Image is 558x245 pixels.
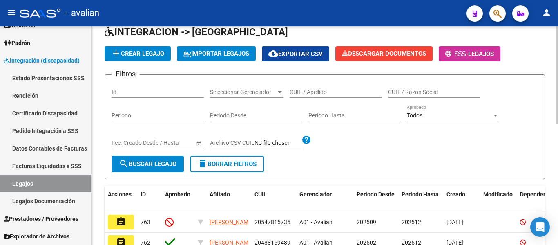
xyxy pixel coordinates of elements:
span: CUIL [254,191,267,198]
mat-icon: add [111,48,121,58]
datatable-header-cell: Periodo Hasta [398,186,443,213]
datatable-header-cell: Gerenciador [296,186,353,213]
datatable-header-cell: Periodo Desde [353,186,398,213]
h3: Filtros [112,68,140,80]
span: Descargar Documentos [342,50,426,57]
span: Aprobado [165,191,190,198]
mat-icon: cloud_download [268,49,278,58]
span: Integración (discapacidad) [4,56,80,65]
span: IMPORTAR LEGAJOS [183,50,249,57]
button: IMPORTAR LEGAJOS [177,46,256,61]
datatable-header-cell: CUIL [251,186,296,213]
span: 20547815735 [254,219,290,225]
input: Archivo CSV CUIL [254,139,301,147]
span: Modificado [483,191,513,198]
span: INTEGRACION -> [GEOGRAPHIC_DATA] [105,26,288,38]
span: Todos [407,112,422,119]
span: Prestadores / Proveedores [4,214,78,223]
span: Creado [446,191,465,198]
mat-icon: menu [7,8,16,18]
input: Fecha fin [148,139,188,146]
button: Crear Legajo [105,46,171,61]
span: ID [141,191,146,198]
input: Fecha inicio [112,139,141,146]
mat-icon: search [119,159,129,169]
span: Legajos [468,50,494,58]
span: Periodo Hasta [402,191,439,198]
span: Exportar CSV [268,50,323,58]
datatable-header-cell: ID [137,186,162,213]
span: 202509 [357,219,376,225]
button: Open calendar [194,139,203,148]
button: Borrar Filtros [190,156,264,172]
span: Afiliado [210,191,230,198]
span: A01 - Avalian [299,219,333,225]
button: Exportar CSV [262,46,329,61]
span: Dependencia [520,191,554,198]
mat-icon: person [542,8,551,18]
span: [DATE] [446,219,463,225]
span: Gerenciador [299,191,332,198]
datatable-header-cell: Aprobado [162,186,194,213]
span: Borrar Filtros [198,160,257,168]
button: Descargar Documentos [335,46,433,61]
span: Explorador de Archivos [4,232,69,241]
datatable-header-cell: Acciones [105,186,137,213]
span: 763 [141,219,150,225]
span: Padrón [4,38,30,47]
div: Open Intercom Messenger [530,217,550,237]
datatable-header-cell: Creado [443,186,480,213]
span: 202512 [402,219,421,225]
span: Acciones [108,191,132,198]
mat-icon: delete [198,159,208,169]
datatable-header-cell: Afiliado [206,186,251,213]
button: -Legajos [439,46,500,61]
span: Periodo Desde [357,191,395,198]
button: Buscar Legajo [112,156,184,172]
span: Archivo CSV CUIL [210,139,254,146]
mat-icon: assignment [116,217,126,227]
span: Crear Legajo [111,50,164,57]
datatable-header-cell: Modificado [480,186,517,213]
span: Seleccionar Gerenciador [210,89,276,96]
span: - [445,50,468,58]
span: [PERSON_NAME] [210,219,253,225]
span: Buscar Legajo [119,160,176,168]
mat-icon: help [301,135,311,145]
span: - avalian [65,4,99,22]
